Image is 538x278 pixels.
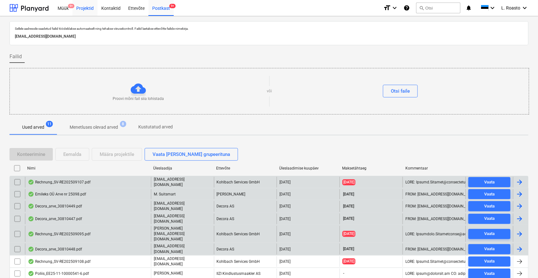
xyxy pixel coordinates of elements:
span: 9+ [169,4,176,8]
i: Abikeskus [403,4,410,12]
button: Vaata [468,244,510,254]
div: Maksetähtaeg [342,166,400,170]
div: [PERSON_NAME] [214,189,277,199]
p: Uued arved [22,124,44,131]
div: Andmed failist loetud [28,216,34,221]
span: - [342,271,345,276]
div: Vaata [PERSON_NAME] grupeerituna [153,150,230,158]
p: M. Suitsmart [154,192,176,197]
div: Poliis_EE25-11-10000541-6.pdf [28,271,89,276]
i: keyboard_arrow_down [521,4,529,12]
i: notifications [466,4,472,12]
p: või [267,89,272,94]
button: Vaata [468,256,510,267]
p: [PERSON_NAME] [154,271,183,276]
span: [DATE] [342,246,355,252]
span: 11 [46,121,53,127]
span: 9+ [68,4,74,8]
div: Kohlbach Services GmbH [214,256,277,267]
div: Rechnung_SV-RE202509108.pdf [28,259,91,264]
div: Rechnung_SV-RE202509095.pdf [28,232,91,237]
div: Vaata [484,215,495,222]
button: Vaata [468,177,510,187]
button: Vaata [468,229,510,239]
div: Vaata [484,230,495,238]
div: Proovi mõni fail siia lohistadavõiOtsi faile [9,68,529,114]
div: Otsi faile [391,87,410,95]
div: Decora AS [214,201,277,212]
div: Vaata [484,270,495,277]
button: Otsi faile [383,85,418,97]
button: Otsi [416,3,460,13]
div: Decora_arve_30810448.pdf [28,247,82,252]
p: [EMAIL_ADDRESS][DOMAIN_NAME] [154,256,211,267]
div: Andmed failist loetud [28,204,34,209]
i: keyboard_arrow_down [391,4,398,12]
p: [EMAIL_ADDRESS][DOMAIN_NAME] [154,213,211,224]
div: Rechnung_SV-RE202509107.pdf [28,180,91,185]
div: Vaata [484,191,495,198]
div: [DATE] [279,247,291,251]
i: format_size [383,4,391,12]
div: [DATE] [279,259,291,264]
span: 8 [120,121,126,127]
span: Failid [9,53,22,60]
p: [EMAIL_ADDRESS][DOMAIN_NAME] [154,177,211,188]
p: Proovi mõni fail siia lohistada [113,96,164,102]
span: [DATE] [342,258,355,264]
span: L. Roasto [501,5,520,10]
div: Andmed failist loetud [28,247,34,252]
div: Decora_arve_30810449.pdf [28,204,82,209]
div: Decora AS [214,213,277,224]
div: Vaata [484,179,495,186]
div: Ettevõte [216,166,274,170]
div: Vaata [484,258,495,265]
div: Andmed failist loetud [28,271,34,276]
div: [DATE] [279,192,291,196]
p: Menetluses olevad arved [70,124,118,131]
div: Andmed failist loetud [28,180,34,185]
p: Kustutatud arved [138,124,173,130]
div: Emileks OÜ Arve nr 25098.pdf [28,192,86,197]
span: search [419,5,424,10]
div: Vaata [484,245,495,253]
div: Üleslaadimise kuupäev [279,166,337,170]
span: [DATE] [342,216,355,221]
div: Decora_arve_30810447.pdf [28,216,82,221]
p: [EMAIL_ADDRESS][DOMAIN_NAME] [154,201,211,212]
button: Vaata [468,189,510,199]
button: Vaata [PERSON_NAME] grupeerituna [145,148,238,161]
div: [DATE] [279,217,291,221]
div: Andmed failist loetud [28,192,34,197]
p: Sellele aadressile saadetud failid töödeldakse automaatselt ning tehakse viirusekontroll. Failid ... [15,27,523,31]
div: Üleslaadija [153,166,211,170]
div: Nimi [27,166,148,170]
div: Decora AS [214,244,277,254]
div: Kommentaar [405,166,463,170]
div: Vaata [484,203,495,210]
p: [EMAIL_ADDRESS][DOMAIN_NAME] [15,33,523,40]
i: keyboard_arrow_down [489,4,496,12]
button: Vaata [468,214,510,224]
div: Kohlbach Services GmbH [214,226,277,242]
div: Andmed failist loetud [28,259,34,264]
div: Andmed failist loetud [28,232,34,237]
div: [DATE] [279,232,291,236]
div: [DATE] [279,271,291,276]
div: [DATE] [279,204,291,208]
div: [DATE] [279,180,291,184]
p: [EMAIL_ADDRESS][DOMAIN_NAME] [154,244,211,254]
span: [DATE] [342,231,355,237]
p: [PERSON_NAME][EMAIL_ADDRESS][DOMAIN_NAME] [154,226,211,242]
button: Vaata [468,201,510,211]
span: [DATE] [342,179,355,185]
div: Kohlbach Services GmbH [214,177,277,188]
span: [DATE] [342,204,355,209]
span: [DATE] [342,192,355,197]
